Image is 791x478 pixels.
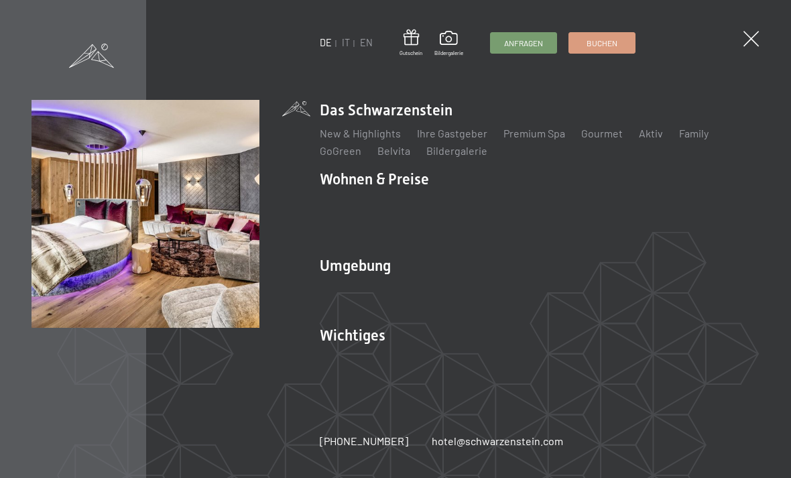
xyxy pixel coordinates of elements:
a: Anfragen [491,33,556,53]
a: DE [320,37,332,48]
a: Family [679,127,709,139]
a: EN [360,37,373,48]
span: Anfragen [504,38,543,49]
a: Gourmet [581,127,623,139]
span: Bildergalerie [434,50,463,57]
span: [PHONE_NUMBER] [320,434,408,447]
a: GoGreen [320,144,361,157]
a: New & Highlights [320,127,401,139]
a: [PHONE_NUMBER] [320,434,408,449]
a: Bildergalerie [434,31,463,56]
a: Premium Spa [503,127,565,139]
span: Buchen [587,38,617,49]
a: Ihre Gastgeber [417,127,487,139]
a: Gutschein [400,29,422,57]
a: Belvita [377,144,410,157]
a: hotel@schwarzenstein.com [432,434,563,449]
a: Buchen [569,33,635,53]
a: Aktiv [639,127,663,139]
a: Bildergalerie [426,144,487,157]
span: Gutschein [400,50,422,57]
a: IT [342,37,350,48]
